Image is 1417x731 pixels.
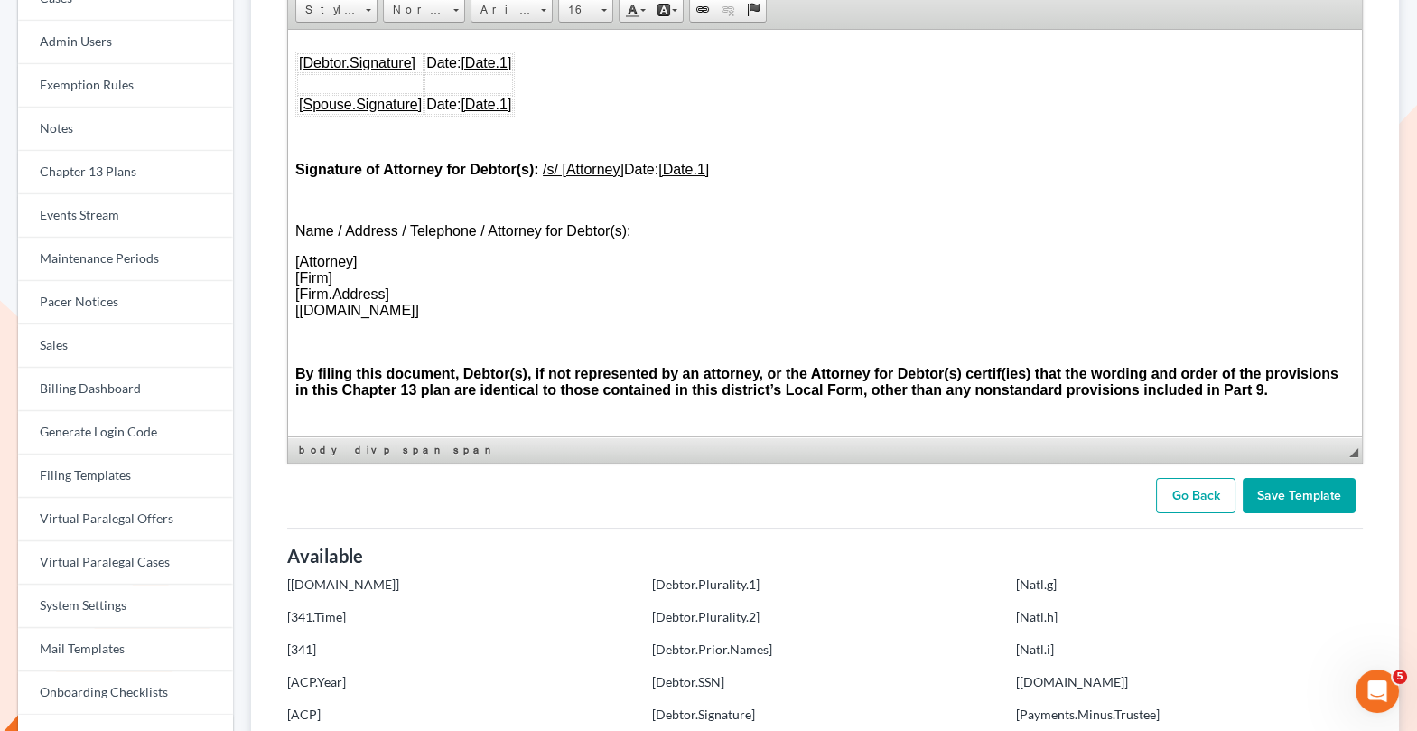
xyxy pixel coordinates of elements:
a: Virtual Paralegal Offers [18,498,233,541]
a: Generate Login Code [18,411,233,455]
p: [[DOMAIN_NAME]] [287,576,634,594]
a: Admin Users [18,21,233,64]
a: span element [399,441,448,459]
a: Events Stream [18,194,233,238]
p: [341.Time] [287,608,634,626]
a: Billing Dashboard [18,368,233,411]
a: Notes [18,108,233,151]
a: Virtual Paralegal Cases [18,541,233,585]
p: [Natl.h] [1016,608,1363,626]
p: [ACP] [287,706,634,724]
a: Pacer Notices [18,281,233,324]
p: [Natl.i] [1016,641,1363,659]
p: [Debtor.SSN] [652,673,999,691]
a: Filing Templates [18,455,233,498]
h4: Available [287,543,1363,568]
a: Onboarding Checklists [18,671,233,715]
p: [ACP.Year] [287,673,634,691]
a: div element [351,441,378,459]
p: [Debtor.Prior.Names] [652,641,999,659]
a: body element [295,441,350,459]
u: [Date.1] [370,132,421,147]
a: Maintenance Periods [18,238,233,281]
a: Exemption Rules [18,64,233,108]
span: 5 [1393,670,1407,684]
p: [Natl.g] [1016,576,1363,594]
p: [341] [287,641,634,659]
p: [[DOMAIN_NAME]] [1016,673,1363,691]
p: [Debtor.Signature] [652,706,999,724]
a: Sales [18,324,233,368]
span: Name / Address / Telephone / Attorney for Debtor(s): [7,193,342,209]
a: p element [380,441,397,459]
a: span element [450,441,499,459]
span: [Attorney] [Firm] [Firm.Address] [[DOMAIN_NAME]] [7,224,131,288]
input: Save Template [1243,478,1356,514]
span: Resize [1349,448,1358,457]
p: [Debtor.Plurality.1] [652,576,999,594]
a: System Settings [18,585,233,628]
iframe: Intercom live chat [1356,670,1399,713]
a: Go Back [1156,478,1235,514]
a: Mail Templates [18,628,233,671]
p: [Payments.Minus.Trustee] [1016,706,1363,724]
iframe: Rich Text Editor, chapter13_plan_document_body [288,30,1362,436]
span: By filing this document, Debtor(s), if not represented by an attorney, or the Attorney for Debtor... [7,336,1050,368]
p: [Debtor.Plurality.2] [652,608,999,626]
a: Chapter 13 Plans [18,151,233,194]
